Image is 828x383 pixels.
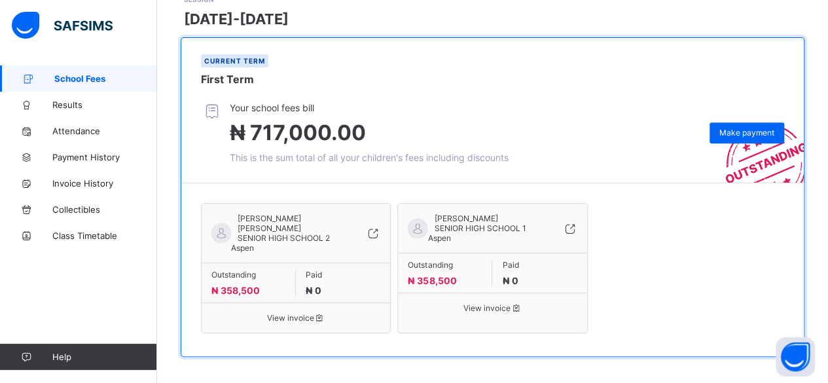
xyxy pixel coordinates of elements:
span: Make payment [719,128,774,137]
span: Attendance [52,126,157,136]
img: safsims [12,12,113,39]
span: View invoice [211,313,380,323]
span: SENIOR HIGH SCHOOL 2 Aspen [231,233,330,253]
span: School Fees [54,73,157,84]
img: outstanding-stamp.3c148f88c3ebafa6da95868fa43343a1.svg [709,108,804,183]
span: [DATE]-[DATE] [184,10,289,27]
span: ₦ 0 [306,285,321,296]
span: Your school fees bill [230,102,509,113]
span: Class Timetable [52,230,157,241]
span: Paid [306,270,380,280]
span: [PERSON_NAME] [434,213,543,223]
span: SENIOR HIGH SCHOOL 1 Aspen [427,223,526,243]
span: ₦ 358,500 [211,285,260,296]
span: Payment History [52,152,157,162]
button: Open asap [776,337,815,376]
span: Help [52,352,156,362]
span: Invoice History [52,178,157,189]
span: ₦ 0 [502,275,518,286]
span: Current term [204,57,265,65]
span: View invoice [408,303,577,313]
span: Paid [502,260,577,270]
span: Outstanding [408,260,482,270]
span: Outstanding [211,270,285,280]
span: ₦ 717,000.00 [230,120,366,145]
span: First Term [201,73,254,86]
span: Collectibles [52,204,157,215]
span: Results [52,100,157,110]
span: This is the sum total of all your children's fees including discounts [230,152,509,163]
span: ₦ 358,500 [408,275,456,286]
span: [PERSON_NAME] [PERSON_NAME] [238,213,347,233]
